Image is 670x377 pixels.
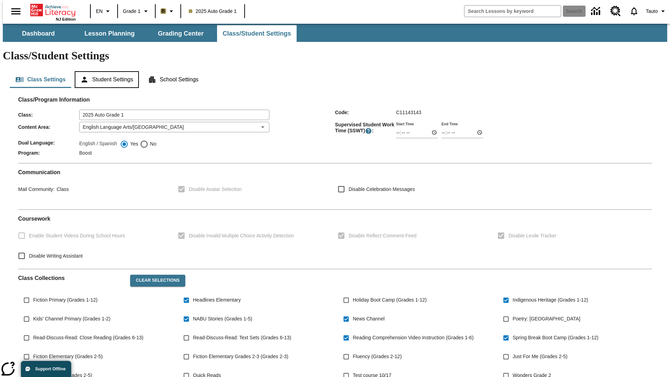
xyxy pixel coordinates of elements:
span: Holiday Boot Camp (Grades 1-12) [353,296,427,304]
button: Supervised Student Work Time is the timeframe when students can take LevelSet and when lessons ar... [365,127,372,134]
span: Support Offline [35,367,66,371]
h2: Course work [18,215,652,222]
span: Disable Celebration Messages [349,186,415,193]
h2: Class/Program Information [18,96,652,103]
button: Student Settings [75,71,139,88]
span: Supervised Student Work Time (SSWT) : [335,122,396,134]
span: Disable Avatar Selection [189,186,242,193]
span: Spring Break Boot Camp (Grades 1-12) [513,334,598,341]
span: Fiction Elementary Grades 2-3 (Grades 2-3) [193,353,288,360]
div: SubNavbar [3,25,297,42]
button: School Settings [142,71,204,88]
h2: Communication [18,169,652,176]
span: Disable Reflect Comment Feed [349,232,417,239]
span: Headlines Elementary [193,296,241,304]
button: Open side menu [6,1,26,22]
div: Home [30,2,76,21]
button: Class Settings [10,71,71,88]
button: Grading Center [146,25,216,42]
span: Content Area : [18,124,79,130]
a: Resource Center, Will open in new tab [606,2,625,21]
span: Fiction Primary (Grades 1-12) [33,296,97,304]
span: Class : [18,112,79,118]
a: Data Center [587,2,606,21]
span: News Channel [353,315,385,323]
button: Class/Student Settings [217,25,297,42]
span: Just For Me (Grades 2-5) [513,353,567,360]
div: Class/Program Information [18,103,652,157]
h2: Class Collections [18,275,125,281]
span: Disable Lexile Tracker [508,232,557,239]
label: English / Spanish [79,140,117,148]
button: Profile/Settings [643,5,670,17]
span: EN [96,8,103,15]
a: Notifications [625,2,643,20]
span: Program : [18,150,79,156]
span: Poetry: [GEOGRAPHIC_DATA] [513,315,580,323]
span: Disable Writing Assistant [29,252,83,260]
span: Read-Discuss-Read: Close Reading (Grades 6-13) [33,334,143,341]
input: Class [79,110,269,120]
div: Class/Student Settings [10,71,660,88]
div: English Language Arts/[GEOGRAPHIC_DATA] [79,122,269,132]
div: Coursework [18,215,652,263]
button: Clear Selections [130,275,185,287]
button: Lesson Planning [75,25,144,42]
span: Class [54,186,69,192]
span: Kids' Channel Primary (Grades 1-2) [33,315,110,323]
button: Support Offline [21,361,71,377]
label: Start Time [396,121,414,126]
span: Fiction Elementary (Grades 2-5) [33,353,103,360]
span: Reading Comprehension Video Instruction (Grades 1-6) [353,334,474,341]
span: 2025 Auto Grade 1 [189,8,237,15]
span: Disable Invalid Multiple Choice Activity Detection [189,232,294,239]
span: NJ Edition [56,17,76,21]
span: B [162,7,165,15]
span: Tauto [646,8,658,15]
span: Dual Language : [18,140,79,146]
div: SubNavbar [3,24,667,42]
span: Code : [335,110,396,115]
button: Language: EN, Select a language [93,5,115,17]
button: Grade: Grade 1, Select a grade [120,5,153,17]
div: Communication [18,169,652,204]
span: C11143143 [396,110,421,115]
span: Boost [79,150,92,156]
span: Fluency (Grades 2-12) [353,353,402,360]
span: Yes [128,140,138,148]
button: Boost Class color is light brown. Change class color [158,5,178,17]
span: NABU Stories (Grades 1-5) [193,315,252,323]
button: Dashboard [3,25,73,42]
span: No [148,140,156,148]
span: Mail Community : [18,186,54,192]
span: Indigenous Heritage (Grades 1-12) [513,296,588,304]
h1: Class/Student Settings [3,49,667,62]
a: Home [30,3,76,17]
input: search field [464,6,561,17]
span: Grade 1 [123,8,141,15]
span: Read-Discuss-Read: Text Sets (Grades 6-13) [193,334,291,341]
label: End Time [441,121,458,126]
span: Enable Student Videos During School Hours [29,232,125,239]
